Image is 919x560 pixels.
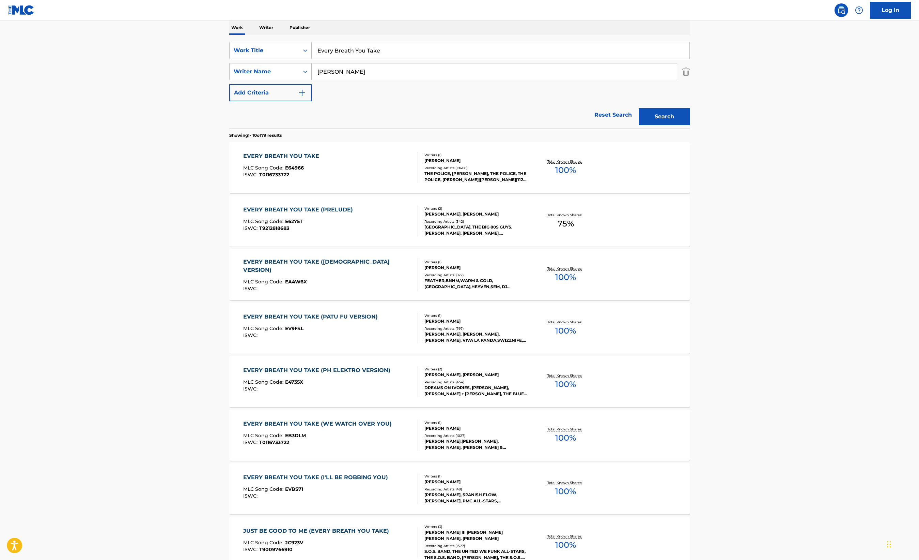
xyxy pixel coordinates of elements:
span: 100 % [555,432,576,444]
img: help [855,6,863,14]
span: E64966 [285,165,304,171]
div: EVERY BREATH YOU TAKE ([DEMOGRAPHIC_DATA] VERSION) [243,258,412,274]
span: 75 % [558,218,574,230]
p: Showing 1 - 10 of 79 results [229,132,282,138]
span: 100 % [555,539,576,551]
div: [PERSON_NAME] [424,265,527,271]
a: EVERY BREATH YOU TAKE (PATU FU VERSION)MLC Song Code:EV9F4LISWC:Writers (1)[PERSON_NAME]Recording... [229,303,690,354]
span: MLC Song Code : [243,486,285,492]
span: EVBS71 [285,486,303,492]
span: ISWC : [243,225,259,231]
a: EVERY BREATH YOU TAKE (PH ELEKTRO VERSION)MLC Song Code:E4735XISWC:Writers (2)[PERSON_NAME], [PER... [229,356,690,407]
div: [PERSON_NAME], [PERSON_NAME] [424,372,527,378]
p: Total Known Shares: [547,534,584,539]
span: T0116733722 [259,439,289,445]
div: [PERSON_NAME] [424,479,527,485]
span: ISWC : [243,285,259,292]
span: ISWC : [243,172,259,178]
div: EVERY BREATH YOU TAKE (PATU FU VERSION) [243,313,381,321]
div: [PERSON_NAME],[PERSON_NAME], [PERSON_NAME], [PERSON_NAME] & [PERSON_NAME], [PERSON_NAME], [PERSON... [424,438,527,451]
img: MLC Logo [8,5,34,15]
div: Writers ( 1 ) [424,260,527,265]
div: FEATHER,BNHM,WARM & COLD, [GEOGRAPHIC_DATA],HEɅVEN,SEM, DJ REFRESH, [PERSON_NAME], [PERSON_NAME] [424,278,527,290]
p: Writer [257,20,275,35]
div: Writer Name [234,68,295,76]
span: EB3DLM [285,432,306,439]
form: Search Form [229,42,690,129]
div: EVERY BREATH YOU TAKE (WE WATCH OVER YOU) [243,420,395,428]
img: search [837,6,845,14]
div: [PERSON_NAME] [424,318,527,324]
a: EVERY BREATH YOU TAKE (WE WATCH OVER YOU)MLC Song Code:EB3DLMISWC:T0116733722Writers (1)[PERSON_N... [229,410,690,461]
span: 100 % [555,325,576,337]
p: Total Known Shares: [547,266,584,271]
span: EV9F4L [285,325,303,331]
div: Recording Artists ( 797 ) [424,326,527,331]
div: Work Title [234,46,295,55]
p: Publisher [287,20,312,35]
iframe: Chat Widget [885,527,919,560]
span: MLC Song Code : [243,540,285,546]
p: Total Known Shares: [547,373,584,378]
span: T9212818683 [259,225,289,231]
div: Recording Artists ( 454 ) [424,380,527,385]
p: Total Known Shares: [547,212,584,218]
p: Total Known Shares: [547,320,584,325]
div: Help [852,3,866,17]
div: [PERSON_NAME], [PERSON_NAME], [PERSON_NAME], VIVA LA PANDA,SWIZZNIFE, [PERSON_NAME] [424,331,527,343]
span: ISWC : [243,332,259,338]
span: ISWC : [243,493,259,499]
a: EVERY BREATH YOU TAKE (I'LL BE ROBBING YOU)MLC Song Code:EVBS71ISWC:Writers (1)[PERSON_NAME]Recor... [229,463,690,514]
p: Work [229,20,245,35]
div: Writers ( 2 ) [424,367,527,372]
div: Recording Artists ( 1577 ) [424,543,527,548]
span: E4735X [285,379,303,385]
div: DREAMS ON IVORIES, [PERSON_NAME],[PERSON_NAME] + [PERSON_NAME], THE BLUE VERSIONS, PARATONE FEATU... [424,385,527,397]
img: Delete Criterion [682,63,690,80]
span: ISWC : [243,546,259,552]
div: Recording Artists ( 19468 ) [424,165,527,171]
span: T0116733722 [259,172,289,178]
div: Writers ( 3 ) [424,524,527,529]
div: Writers ( 1 ) [424,313,527,318]
span: 100 % [555,164,576,176]
div: [PERSON_NAME] [424,158,527,164]
div: THE POLICE, [PERSON_NAME], THE POLICE, THE POLICE, [PERSON_NAME]|[PERSON_NAME]|112, [PERSON_NAME]... [424,171,527,183]
div: Recording Artists ( 49 ) [424,487,527,492]
div: Recording Artists ( 342 ) [424,219,527,224]
img: 9d2ae6d4665cec9f34b9.svg [298,89,306,97]
p: Total Known Shares: [547,480,584,485]
a: EVERY BREATH YOU TAKE ([DEMOGRAPHIC_DATA] VERSION)MLC Song Code:EA4W6XISWC:Writers (1)[PERSON_NAM... [229,249,690,300]
div: 드래그 [887,534,891,555]
a: Public Search [835,3,848,17]
span: MLC Song Code : [243,432,285,439]
div: [PERSON_NAME], SPANISH FLOW,[PERSON_NAME], PMC ALL-STARS, [PERSON_NAME], [PERSON_NAME] [424,492,527,504]
div: 채팅 위젯 [885,527,919,560]
span: T9009766910 [259,546,293,552]
p: Total Known Shares: [547,159,584,164]
div: [PERSON_NAME] [424,425,527,431]
div: [PERSON_NAME], [PERSON_NAME] [424,211,527,217]
div: EVERY BREATH YOU TAKE (I'LL BE ROBBING YOU) [243,473,391,482]
span: MLC Song Code : [243,379,285,385]
div: Writers ( 1 ) [424,152,527,158]
span: MLC Song Code : [243,325,285,331]
span: EA4W6X [285,279,307,285]
div: Writers ( 1 ) [424,474,527,479]
div: EVERY BREATH YOU TAKE [243,152,323,160]
span: E6275T [285,218,303,224]
div: Writers ( 1 ) [424,420,527,425]
div: EVERY BREATH YOU TAKE (PRELUDE) [243,206,356,214]
button: Search [639,108,690,125]
div: [GEOGRAPHIC_DATA], THE BIG 80S GUYS, [PERSON_NAME], [PERSON_NAME], [PERSON_NAME] GRAVE [424,224,527,236]
span: ISWC : [243,439,259,445]
p: Total Known Shares: [547,427,584,432]
span: JC923V [285,540,303,546]
button: Add Criteria [229,84,312,101]
a: EVERY BREATH YOU TAKEMLC Song Code:E64966ISWC:T0116733722Writers (1)[PERSON_NAME]Recording Artist... [229,142,690,193]
span: MLC Song Code : [243,279,285,285]
div: Recording Artists ( 827 ) [424,272,527,278]
div: JUST BE GOOD TO ME (EVERY BREATH YOU TAKE) [243,527,392,535]
div: [PERSON_NAME] III [PERSON_NAME] [PERSON_NAME], [PERSON_NAME] [424,529,527,542]
span: MLC Song Code : [243,165,285,171]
